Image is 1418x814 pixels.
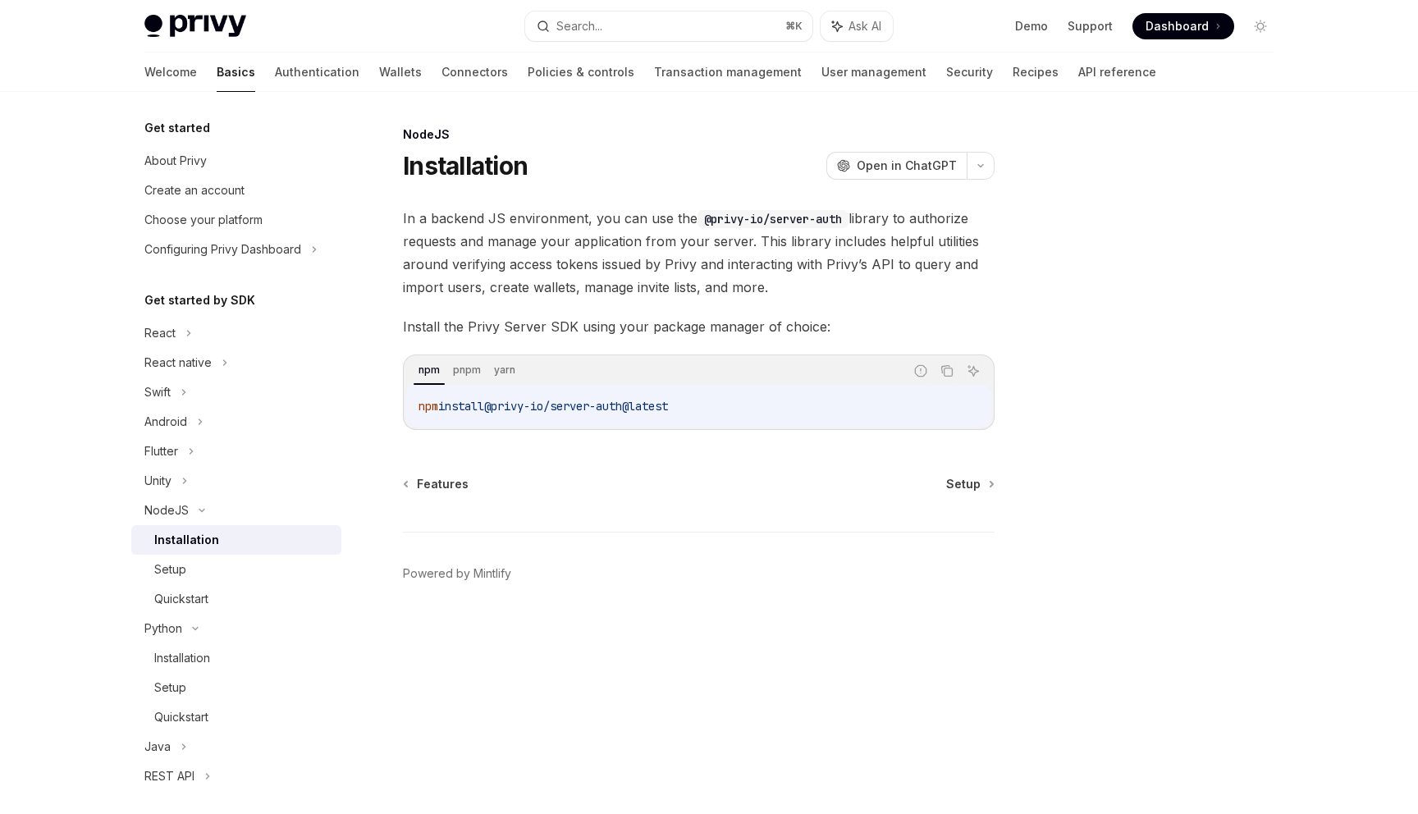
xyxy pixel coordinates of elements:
button: Open in ChatGPT [826,152,967,180]
div: Java [144,737,171,757]
span: Open in ChatGPT [857,158,957,174]
a: Features [405,476,469,492]
span: Install the Privy Server SDK using your package manager of choice: [403,315,995,338]
span: Setup [946,476,981,492]
a: Security [946,53,993,92]
div: Unity [144,471,172,491]
div: Setup [154,560,186,579]
a: Setup [946,476,993,492]
a: Policies & controls [528,53,634,92]
a: About Privy [131,146,341,176]
button: Copy the contents from the code block [936,360,958,382]
div: Swift [144,382,171,402]
a: Installation [131,525,341,555]
div: React [144,323,176,343]
div: npm [414,360,445,380]
div: Setup [154,678,186,697]
div: yarn [489,360,520,380]
a: Dashboard [1132,13,1234,39]
img: light logo [144,15,246,38]
a: Authentication [275,53,359,92]
a: Support [1068,18,1113,34]
div: Choose your platform [144,210,263,230]
span: ⌘ K [785,20,803,33]
div: Flutter [144,441,178,461]
div: About Privy [144,151,207,171]
h1: Installation [403,151,528,181]
span: Dashboard [1146,18,1209,34]
a: Wallets [379,53,422,92]
div: Configuring Privy Dashboard [144,240,301,259]
a: User management [821,53,926,92]
a: API reference [1078,53,1156,92]
div: NodeJS [403,126,995,143]
div: NodeJS [144,501,189,520]
span: In a backend JS environment, you can use the library to authorize requests and manage your applic... [403,207,995,299]
button: Ask AI [963,360,984,382]
a: Create an account [131,176,341,205]
a: Quickstart [131,702,341,732]
div: REST API [144,766,194,786]
a: Demo [1015,18,1048,34]
div: Installation [154,530,219,550]
div: Quickstart [154,707,208,727]
span: install [438,399,484,414]
a: Choose your platform [131,205,341,235]
a: Powered by Mintlify [403,565,511,582]
span: Features [417,476,469,492]
div: Android [144,412,187,432]
a: Quickstart [131,584,341,614]
a: Setup [131,555,341,584]
a: Transaction management [654,53,802,92]
a: Installation [131,643,341,673]
div: React native [144,353,212,373]
div: Create an account [144,181,245,200]
h5: Get started [144,118,210,138]
a: Welcome [144,53,197,92]
button: Toggle dark mode [1247,13,1274,39]
div: Python [144,619,182,638]
a: Connectors [441,53,508,92]
button: Report incorrect code [910,360,931,382]
h5: Get started by SDK [144,290,255,310]
code: @privy-io/server-auth [698,210,849,228]
button: Ask AI [821,11,893,41]
a: Recipes [1013,53,1059,92]
div: pnpm [448,360,486,380]
a: Basics [217,53,255,92]
span: npm [419,399,438,414]
span: @privy-io/server-auth@latest [484,399,668,414]
div: Installation [154,648,210,668]
button: Search...⌘K [525,11,812,41]
a: Setup [131,673,341,702]
span: Ask AI [849,18,881,34]
div: Quickstart [154,589,208,609]
div: Search... [556,16,602,36]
